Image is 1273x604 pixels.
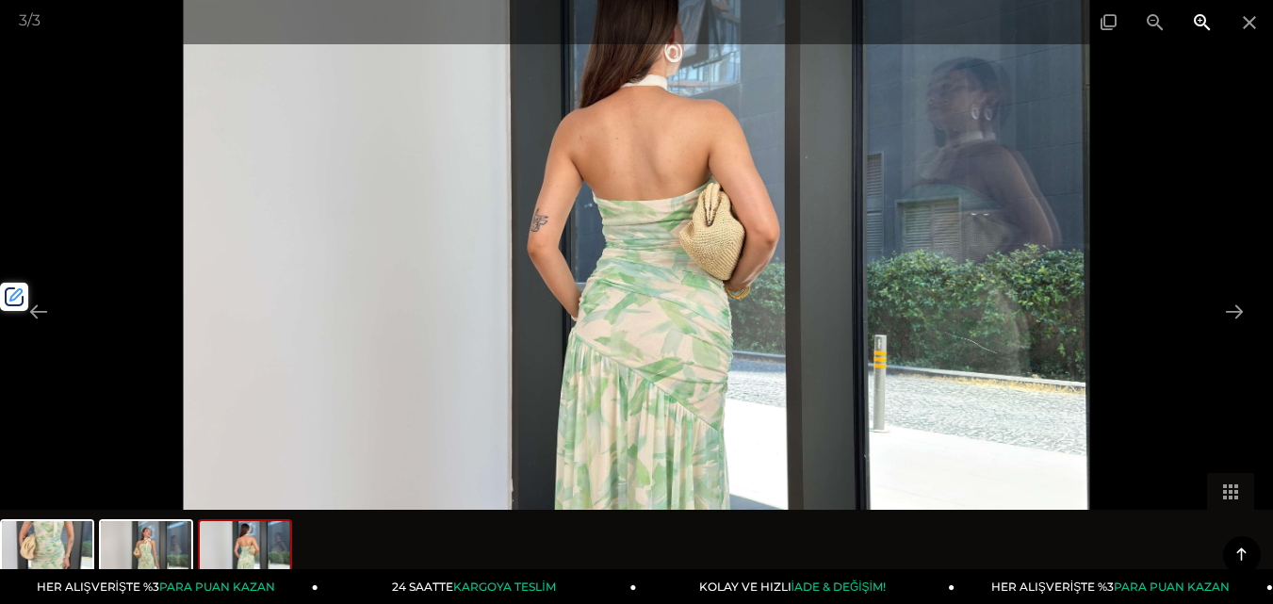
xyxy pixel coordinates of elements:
img: vinfast-elbise-25y457-3894f4.jpg [2,521,92,593]
a: KOLAY VE HIZLIİADE & DEĞİŞİM! [637,569,955,604]
img: vinfast-elbise-25y457-10e-4f.jpg [101,521,191,593]
span: PARA PUAN KAZAN [1114,580,1230,594]
span: 3 [19,11,27,29]
span: İADE & DEĞİŞİM! [792,580,886,594]
a: 24 SAATTEKARGOYA TESLİM [318,569,637,604]
span: PARA PUAN KAZAN [159,580,275,594]
span: 3 [32,11,41,29]
button: Toggle thumbnails [1207,473,1254,510]
span: KARGOYA TESLİM [453,580,555,594]
img: vinfast-elbise-25y457--b32e5.jpg [200,521,290,593]
a: HER ALIŞVERİŞTE %3PARA PUAN KAZAN [955,569,1273,604]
